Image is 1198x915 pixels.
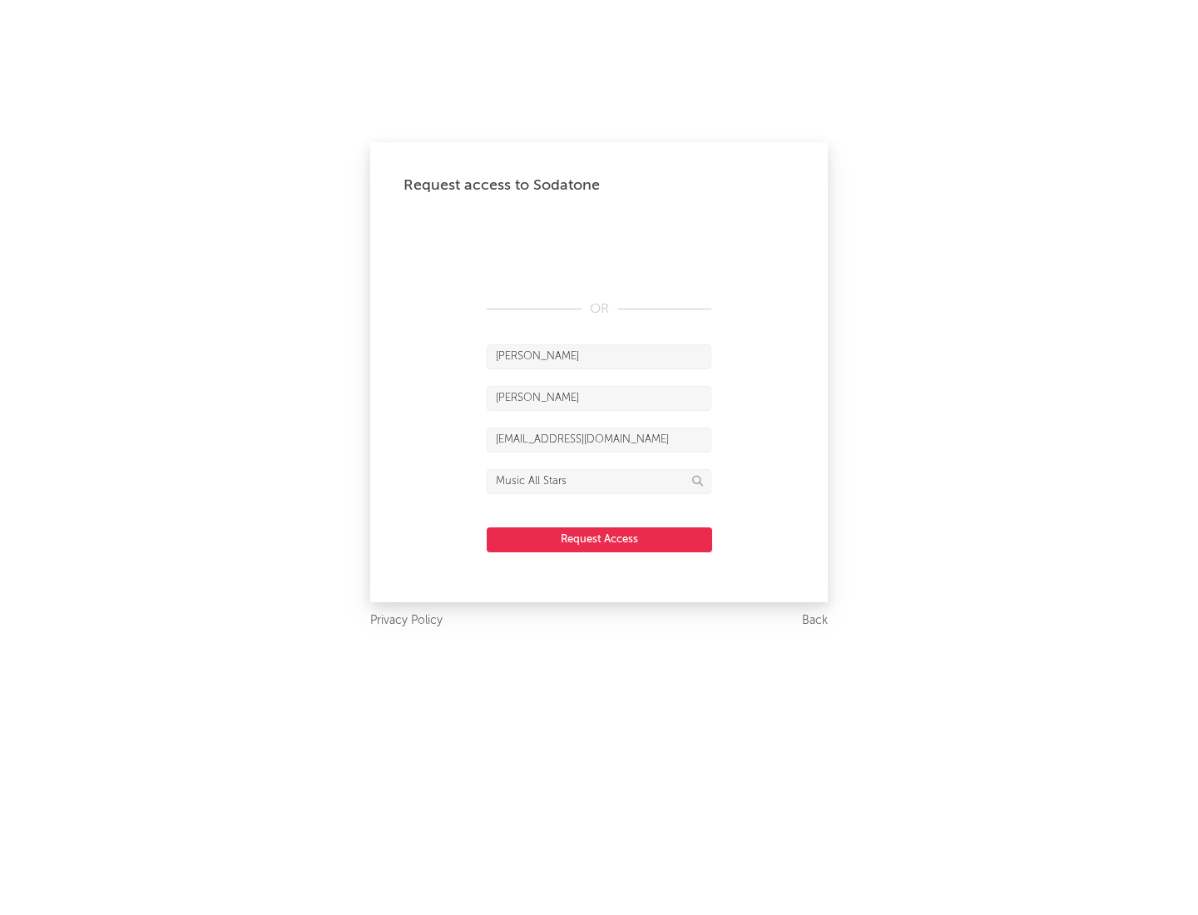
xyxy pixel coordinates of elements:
input: Email [487,428,711,453]
div: Request access to Sodatone [403,176,795,195]
input: First Name [487,344,711,369]
div: OR [487,299,711,319]
a: Back [802,611,828,631]
a: Privacy Policy [370,611,443,631]
button: Request Access [487,527,712,552]
input: Last Name [487,386,711,411]
input: Division [487,469,711,494]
